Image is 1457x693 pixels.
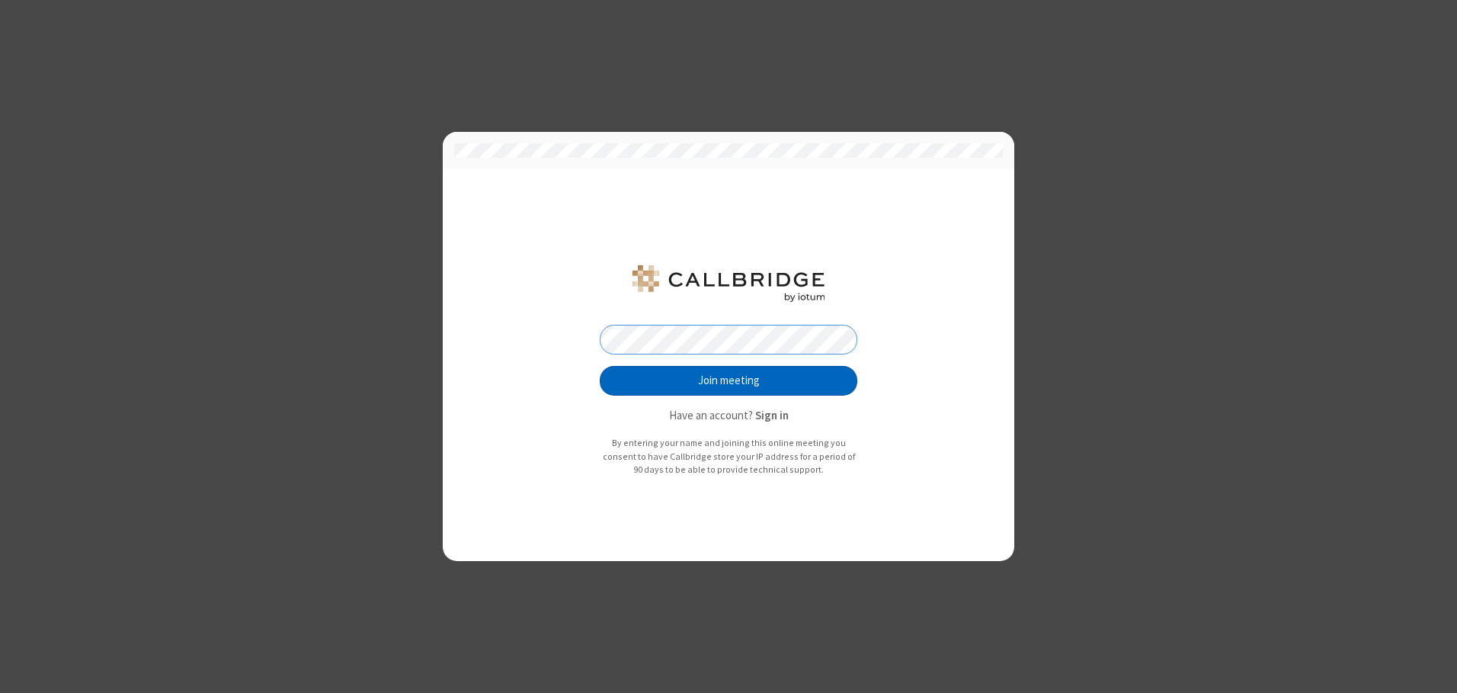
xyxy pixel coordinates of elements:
button: Sign in [755,407,789,425]
img: QA Selenium DO NOT DELETE OR CHANGE [629,265,828,302]
p: Have an account? [600,407,857,425]
button: Join meeting [600,366,857,396]
p: By entering your name and joining this online meeting you consent to have Callbridge store your I... [600,436,857,476]
strong: Sign in [755,408,789,422]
